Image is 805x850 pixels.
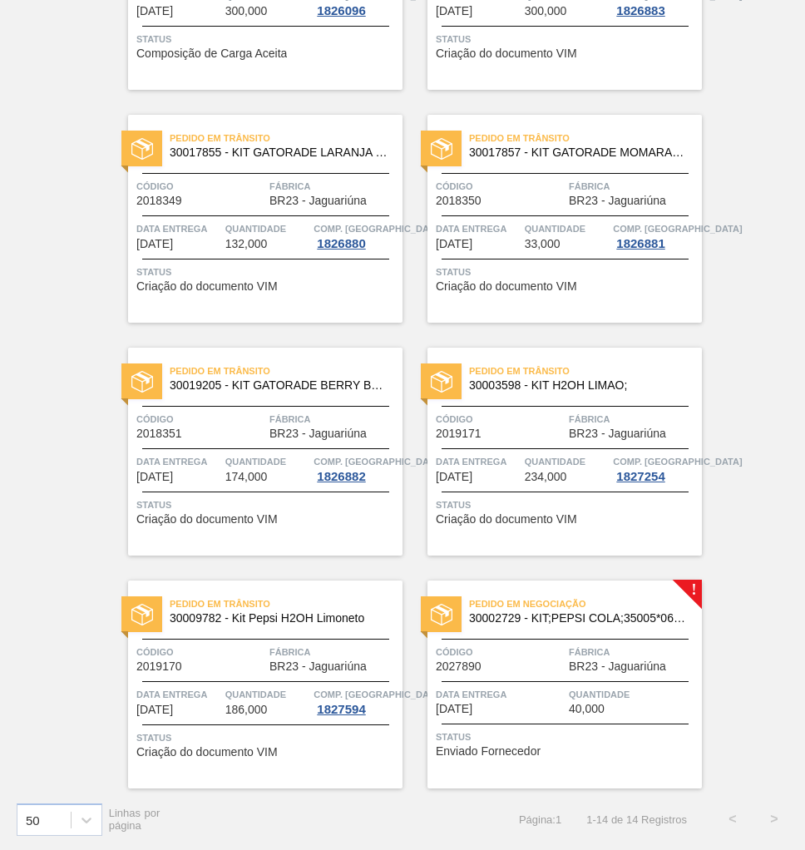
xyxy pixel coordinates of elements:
[525,5,567,17] span: 300,000
[225,453,310,470] span: Quantidade
[269,195,367,207] span: BR23 - Jaguariúna
[436,745,541,758] span: Enviado Fornecedor
[136,5,173,17] span: 29/08/2025
[469,595,702,612] span: Pedido em Negociação
[436,178,565,195] span: Código
[136,411,265,427] span: Código
[269,427,367,440] span: BR23 - Jaguariúna
[525,453,610,470] span: Quantidade
[136,704,173,716] span: 31/08/2025
[431,371,452,393] img: status
[469,379,689,392] span: 30003598 - KIT H2OH LIMAO;
[170,130,402,146] span: Pedido em Trânsito
[436,513,577,526] span: Criação do documento VIM
[436,411,565,427] span: Código
[225,5,268,17] span: 300,000
[569,660,666,673] span: BR23 - Jaguariúna
[569,178,698,195] span: Fábrica
[314,220,442,237] span: Comp. Carga
[712,798,753,840] button: <
[436,264,698,280] span: Status
[402,115,702,323] a: statusPedido em Trânsito30017857 - KIT GATORADE MOMARACUJA NF23Código2018350FábricaBR23 - Jaguari...
[525,220,610,237] span: Quantidade
[436,195,482,207] span: 2018350
[519,813,561,826] span: Página : 1
[136,471,173,483] span: 30/08/2025
[109,807,161,832] span: Linhas por página
[103,115,402,323] a: statusPedido em Trânsito30017855 - KIT GATORADE LARANJA NF23Código2018349FábricaBR23 - Jaguariúna...
[136,453,221,470] span: Data entrega
[436,660,482,673] span: 2027890
[436,5,472,17] span: 30/08/2025
[131,371,153,393] img: status
[525,471,567,483] span: 234,000
[225,220,310,237] span: Quantidade
[402,348,702,556] a: statusPedido em Trânsito30003598 - KIT H2OH LIMAO;Código2019171FábricaBR23 - JaguariúnaData entre...
[136,195,182,207] span: 2018349
[170,146,389,159] span: 30017855 - KIT GATORADE LARANJA NF23
[569,703,605,715] span: 40,000
[569,427,666,440] span: BR23 - Jaguariúna
[436,427,482,440] span: 2019171
[469,130,702,146] span: Pedido em Trânsito
[136,280,278,293] span: Criação do documento VIM
[170,379,389,392] span: 30019205 - KIT GATORADE BERRY BLUE
[136,513,278,526] span: Criação do documento VIM
[613,453,698,483] a: Comp. [GEOGRAPHIC_DATA]1827254
[314,470,368,483] div: 1826882
[136,686,221,703] span: Data entrega
[753,798,795,840] button: >
[469,612,689,625] span: 30002729 - KIT;PEPSI COLA;35005*06*02 NF
[103,348,402,556] a: statusPedido em Trânsito30019205 - KIT GATORADE BERRY BLUECódigo2018351FábricaBR23 - JaguariúnaDa...
[569,686,698,703] span: Quantidade
[314,220,398,250] a: Comp. [GEOGRAPHIC_DATA]1826880
[136,31,398,47] span: Status
[436,31,698,47] span: Status
[136,178,265,195] span: Código
[586,813,687,826] span: 1 - 14 de 14 Registros
[436,644,565,660] span: Código
[436,686,565,703] span: Data entrega
[436,729,698,745] span: Status
[225,686,310,703] span: Quantidade
[569,195,666,207] span: BR23 - Jaguariúna
[569,411,698,427] span: Fábrica
[136,497,398,513] span: Status
[469,363,702,379] span: Pedido em Trânsito
[131,138,153,160] img: status
[269,411,398,427] span: Fábrica
[469,146,689,159] span: 30017857 - KIT GATORADE MOMARACUJA NF23
[131,604,153,625] img: status
[136,644,265,660] span: Código
[103,581,402,788] a: statusPedido em Trânsito30009782 - Kit Pepsi H2OH LimonetoCódigo2019170FábricaBR23 - JaguariúnaDa...
[613,4,668,17] div: 1826883
[314,453,442,470] span: Comp. Carga
[136,264,398,280] span: Status
[225,704,268,716] span: 186,000
[402,581,702,788] a: !statusPedido em Negociação30002729 - KIT;PEPSI COLA;35005*06*02 NFCódigo2027890FábricaBR23 - Jag...
[436,497,698,513] span: Status
[436,238,472,250] span: 30/08/2025
[269,644,398,660] span: Fábrica
[436,280,577,293] span: Criação do documento VIM
[436,47,577,60] span: Criação do documento VIM
[170,612,389,625] span: 30009782 - Kit Pepsi H2OH Limoneto
[269,178,398,195] span: Fábrica
[136,746,278,759] span: Criação do documento VIM
[136,238,173,250] span: 30/08/2025
[314,4,368,17] div: 1826096
[136,729,398,746] span: Status
[314,237,368,250] div: 1826880
[314,453,398,483] a: Comp. [GEOGRAPHIC_DATA]1826882
[314,686,398,716] a: Comp. [GEOGRAPHIC_DATA]1827594
[613,470,668,483] div: 1827254
[431,138,452,160] img: status
[170,595,402,612] span: Pedido em Trânsito
[136,47,287,60] span: Composição de Carga Aceita
[613,237,668,250] div: 1826881
[225,471,268,483] span: 174,000
[269,660,367,673] span: BR23 - Jaguariúna
[436,703,472,715] span: 13/09/2025
[170,363,402,379] span: Pedido em Trânsito
[436,471,472,483] span: 31/08/2025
